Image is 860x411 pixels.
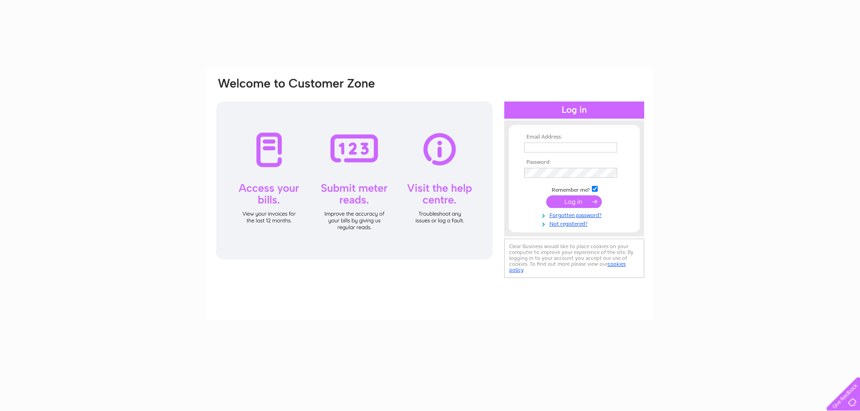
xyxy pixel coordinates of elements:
th: Email Address: [522,134,627,140]
th: Password: [522,159,627,166]
div: Clear Business would like to place cookies on your computer to improve your experience of the sit... [504,239,644,278]
td: Remember me? [522,185,627,194]
a: Not registered? [524,219,627,227]
input: Submit [546,195,602,208]
a: cookies policy [509,261,626,273]
a: Forgotten password? [524,210,627,219]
